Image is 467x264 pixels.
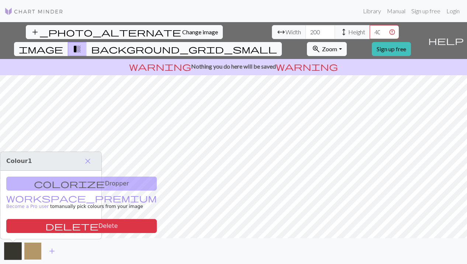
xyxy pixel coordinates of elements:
span: arrow_range [277,27,286,37]
a: Library [360,4,384,18]
a: Sign up free [372,42,411,56]
span: add_photo_alternate [31,27,181,37]
span: image [19,44,63,54]
span: height [339,27,348,37]
img: Logo [4,7,63,16]
span: help [428,35,464,46]
span: Zoom [322,45,337,52]
span: delete [45,221,98,231]
button: Add color [43,244,61,258]
span: zoom_in [312,44,321,54]
a: Become a Pro user [6,196,157,209]
span: Height [348,28,365,37]
span: Change image [182,28,218,35]
span: transition_fade [73,44,82,54]
a: Manual [384,4,408,18]
button: Change image [26,25,223,39]
small: to manually pick colours from your image [6,196,157,209]
a: Login [443,4,463,18]
button: Close [80,155,96,167]
span: warning [276,61,338,72]
span: Colour 1 [6,157,32,164]
a: Sign up free [408,4,443,18]
button: Help [425,22,467,59]
p: Nothing you do here will be saved [3,62,464,71]
button: Zoom [307,42,346,56]
span: background_grid_small [91,44,277,54]
span: close [83,156,92,166]
span: warning [129,61,191,72]
span: workspace_premium [6,193,157,203]
span: Width [286,28,301,37]
button: Delete color [6,219,157,233]
span: add [48,246,56,256]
